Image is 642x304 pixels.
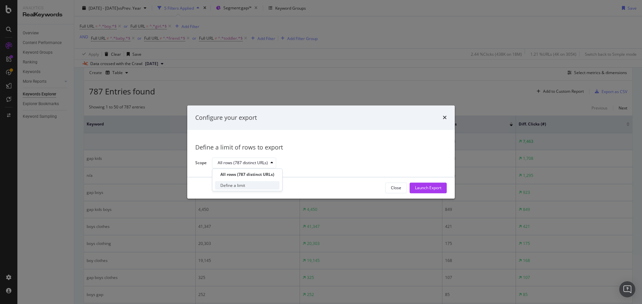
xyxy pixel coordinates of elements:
div: Define a limit [220,183,245,188]
button: Launch Export [410,183,447,193]
div: All rows (787 distinct URLs) [218,161,268,165]
div: All rows (787 distinct URLs) [220,172,274,177]
button: All rows (787 distinct URLs) [212,158,276,169]
div: Define a limit of rows to export [195,143,447,152]
button: Close [385,183,407,193]
div: Close [391,185,401,191]
label: Scope [195,160,207,167]
div: Configure your export [195,113,257,122]
div: times [443,113,447,122]
div: Launch Export [415,185,441,191]
div: Open Intercom Messenger [619,281,635,297]
div: modal [187,105,455,199]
